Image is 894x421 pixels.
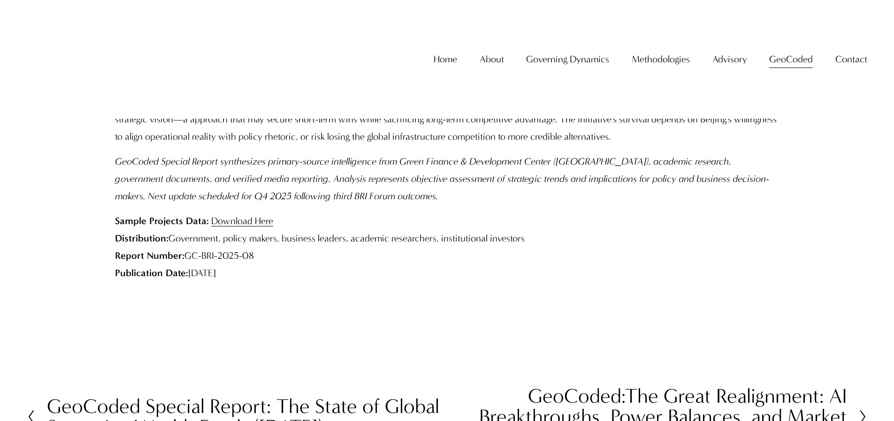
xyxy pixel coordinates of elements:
[835,51,867,68] span: Contact
[434,50,457,69] a: Home
[632,50,690,69] a: folder dropdown
[115,250,184,261] strong: Report Number:
[211,215,273,226] a: Download Here
[712,50,747,69] a: folder dropdown
[712,51,747,68] span: Advisory
[115,156,769,202] em: GeoCoded Special Report synthesizes primary-source intelligence from Green Finance & Development ...
[526,51,609,68] span: Governing Dynamics
[835,50,867,69] a: folder dropdown
[115,212,779,282] p: Government, policy makers, business leaders, academic researchers, institutional investors GC-BRI...
[480,50,504,69] a: folder dropdown
[480,51,504,68] span: About
[27,16,113,102] img: Christopher Sanchez &amp; Co.
[115,93,779,145] p: BRI's next phase will be defined not by what Beijing promises, but by what it delivers. Current t...
[115,267,188,278] strong: Publication Date:
[115,215,209,226] strong: Sample Projects Data:
[526,50,609,69] a: folder dropdown
[115,233,168,244] strong: Distribution:
[769,50,813,69] a: GeoCoded
[632,51,690,68] span: Methodologies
